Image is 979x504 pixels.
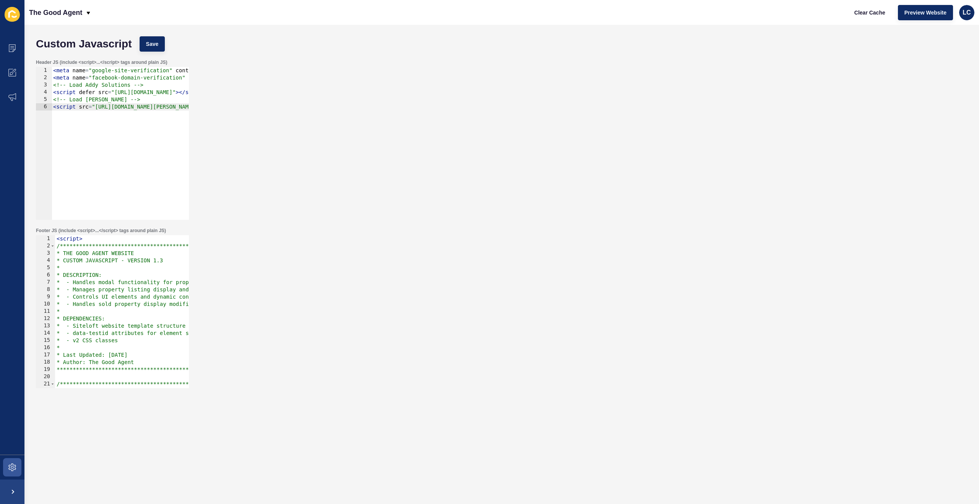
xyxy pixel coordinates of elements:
div: 3 [36,81,52,89]
div: 4 [36,257,55,264]
div: 10 [36,301,55,308]
div: 6 [36,272,55,279]
div: 3 [36,250,55,257]
div: 9 [36,293,55,301]
div: 8 [36,286,55,293]
p: The Good Agent [29,3,82,22]
div: 5 [36,264,55,272]
div: 21 [36,380,55,388]
div: 6 [36,103,52,111]
div: 18 [36,359,55,366]
div: 11 [36,308,55,315]
div: 2 [36,74,52,81]
label: Header JS (include <script>...</script> tags around plain JS) [36,59,167,65]
div: 13 [36,322,55,330]
button: Clear Cache [848,5,892,20]
h1: Custom Javascript [36,40,132,48]
div: 7 [36,279,55,286]
div: 14 [36,330,55,337]
div: 15 [36,337,55,344]
button: Preview Website [898,5,953,20]
span: Save [146,40,159,48]
div: 20 [36,373,55,380]
div: 1 [36,67,52,74]
div: 1 [36,235,55,242]
div: 16 [36,344,55,351]
button: Save [140,36,165,52]
span: LC [963,9,971,16]
div: 22 [36,388,55,395]
div: 4 [36,89,52,96]
div: 19 [36,366,55,373]
div: 17 [36,351,55,359]
span: Preview Website [904,9,946,16]
span: Clear Cache [854,9,885,16]
div: 2 [36,242,55,250]
label: Footer JS (include <script>...</script> tags around plain JS) [36,228,166,234]
div: 5 [36,96,52,103]
div: 12 [36,315,55,322]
